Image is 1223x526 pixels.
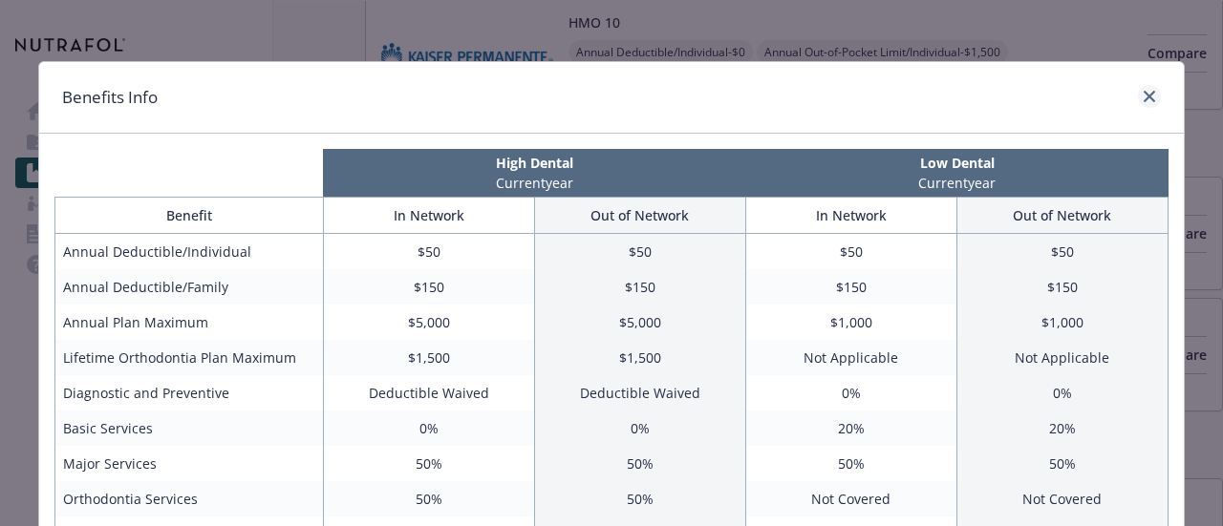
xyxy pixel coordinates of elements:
[745,481,956,516] td: Not Covered
[55,234,324,270] td: Annual Deductible/Individual
[956,234,1168,270] td: $50
[534,340,745,375] td: $1,500
[323,340,534,375] td: $1,500
[956,375,1168,410] td: 0%
[323,305,534,340] td: $5,000
[534,446,745,481] td: 50%
[323,410,534,446] td: 0%
[956,269,1168,305] td: $150
[956,481,1168,516] td: Not Covered
[750,173,1165,193] p: Current year
[956,305,1168,340] td: $1,000
[956,340,1168,375] td: Not Applicable
[323,375,534,410] td: Deductible Waived
[327,173,741,193] p: Current year
[745,234,956,270] td: $50
[534,481,745,516] td: 50%
[745,269,956,305] td: $150
[534,305,745,340] td: $5,000
[534,375,745,410] td: Deductible Waived
[534,410,745,446] td: 0%
[956,446,1168,481] td: 50%
[323,198,534,234] th: In Network
[534,198,745,234] th: Out of Network
[55,305,324,340] td: Annual Plan Maximum
[1138,85,1161,108] a: close
[956,410,1168,446] td: 20%
[55,446,324,481] td: Major Services
[745,198,956,234] th: In Network
[745,410,956,446] td: 20%
[956,198,1168,234] th: Out of Network
[745,375,956,410] td: 0%
[534,234,745,270] td: $50
[323,446,534,481] td: 50%
[745,340,956,375] td: Not Applicable
[55,269,324,305] td: Annual Deductible/Family
[54,149,323,197] th: intentionally left blank
[55,340,324,375] td: Lifetime Orthodontia Plan Maximum
[323,269,534,305] td: $150
[55,198,324,234] th: Benefit
[745,305,956,340] td: $1,000
[327,153,741,173] p: High Dental
[55,481,324,516] td: Orthodontia Services
[534,269,745,305] td: $150
[62,85,158,110] h1: Benefits Info
[750,153,1165,173] p: Low Dental
[323,234,534,270] td: $50
[323,481,534,516] td: 50%
[745,446,956,481] td: 50%
[55,375,324,410] td: Diagnostic and Preventive
[55,410,324,446] td: Basic Services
